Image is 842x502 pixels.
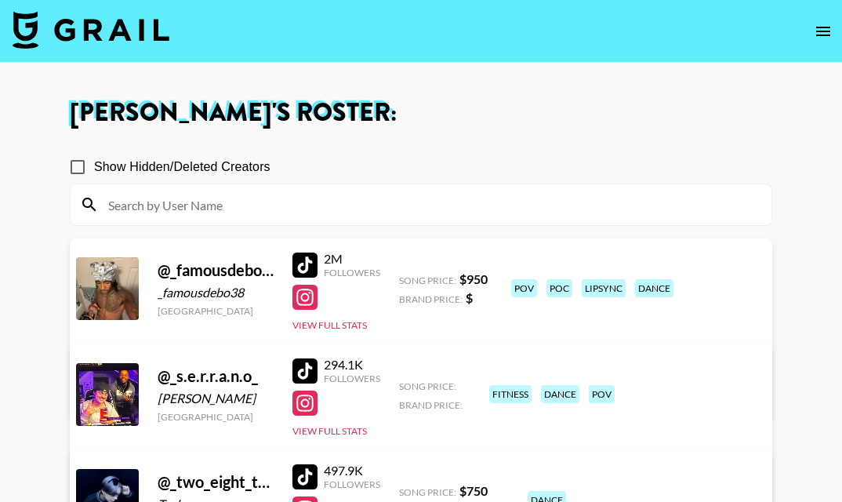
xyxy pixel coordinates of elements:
[399,380,456,392] span: Song Price:
[158,260,274,280] div: @ _famousdebo38
[466,290,473,305] strong: $
[399,275,456,286] span: Song Price:
[158,305,274,317] div: [GEOGRAPHIC_DATA]
[324,251,380,267] div: 2M
[292,425,367,437] button: View Full Stats
[635,279,673,297] div: dance
[808,16,839,47] button: open drawer
[324,267,380,278] div: Followers
[589,385,615,403] div: pov
[459,271,488,286] strong: $ 950
[489,385,532,403] div: fitness
[399,486,456,498] span: Song Price:
[99,192,762,217] input: Search by User Name
[292,319,367,331] button: View Full Stats
[158,285,274,300] div: _famousdebo38
[541,385,579,403] div: dance
[158,391,274,406] div: [PERSON_NAME]
[158,366,274,386] div: @ _s.e.r.r.a.n.o_
[324,478,380,490] div: Followers
[13,11,169,49] img: Grail Talent
[158,472,274,492] div: @ _two_eight_three_
[399,293,463,305] span: Brand Price:
[459,483,488,498] strong: $ 750
[324,357,380,373] div: 294.1K
[546,279,572,297] div: poc
[511,279,537,297] div: pov
[70,100,772,125] h1: [PERSON_NAME] 's Roster:
[324,463,380,478] div: 497.9K
[324,373,380,384] div: Followers
[158,411,274,423] div: [GEOGRAPHIC_DATA]
[582,279,626,297] div: lipsync
[399,399,463,411] span: Brand Price:
[94,158,270,176] span: Show Hidden/Deleted Creators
